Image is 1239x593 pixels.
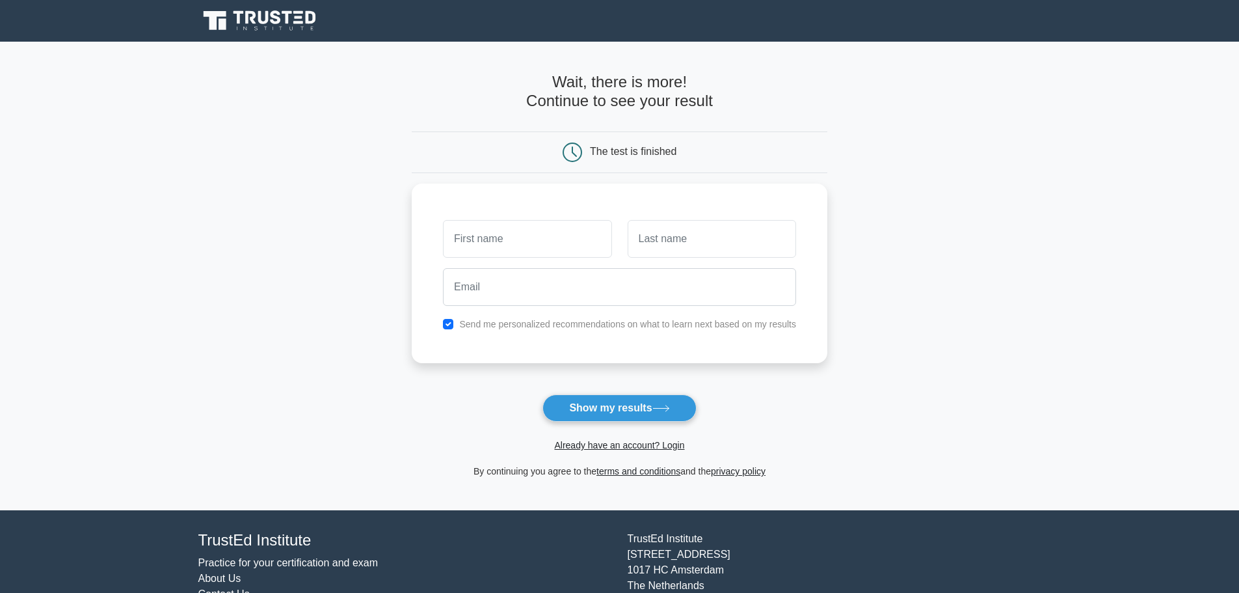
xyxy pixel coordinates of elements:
a: About Us [198,573,241,584]
a: Already have an account? Login [554,440,684,450]
h4: TrustEd Institute [198,531,612,550]
a: terms and conditions [596,466,680,476]
a: privacy policy [711,466,766,476]
div: The test is finished [590,146,676,157]
button: Show my results [542,394,696,422]
a: Practice for your certification and exam [198,557,379,568]
label: Send me personalized recommendations on what to learn next based on my results [459,319,796,329]
h4: Wait, there is more! Continue to see your result [412,73,827,111]
input: Email [443,268,796,306]
div: By continuing you agree to the and the [404,463,835,479]
input: Last name [628,220,796,258]
input: First name [443,220,611,258]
